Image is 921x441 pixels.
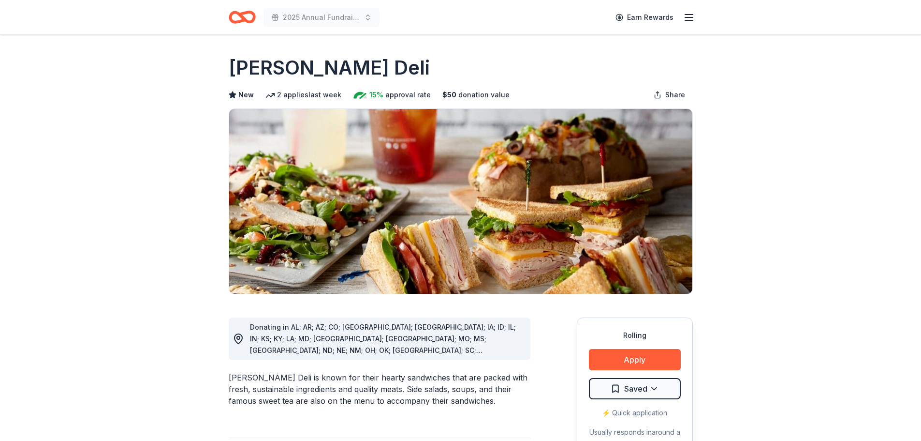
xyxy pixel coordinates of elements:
[229,54,430,81] h1: [PERSON_NAME] Deli
[589,407,681,419] div: ⚡️ Quick application
[229,109,692,294] img: Image for McAlister's Deli
[442,89,456,101] span: $ 50
[385,89,431,101] span: approval rate
[238,89,254,101] span: New
[458,89,510,101] span: donation value
[665,89,685,101] span: Share
[229,6,256,29] a: Home
[646,85,693,105] button: Share
[265,89,341,101] div: 2 applies last week
[624,382,647,395] span: Saved
[610,9,679,26] a: Earn Rewards
[250,323,516,366] span: Donating in AL; AR; AZ; CO; [GEOGRAPHIC_DATA]; [GEOGRAPHIC_DATA]; IA; ID; IL; IN; KS; KY; LA; MD;...
[369,89,383,101] span: 15%
[589,330,681,341] div: Rolling
[589,378,681,399] button: Saved
[589,349,681,370] button: Apply
[263,8,380,27] button: 2025 Annual Fundraising Gala
[229,372,530,407] div: [PERSON_NAME] Deli is known for their hearty sandwiches that are packed with fresh, sustainable i...
[283,12,360,23] span: 2025 Annual Fundraising Gala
